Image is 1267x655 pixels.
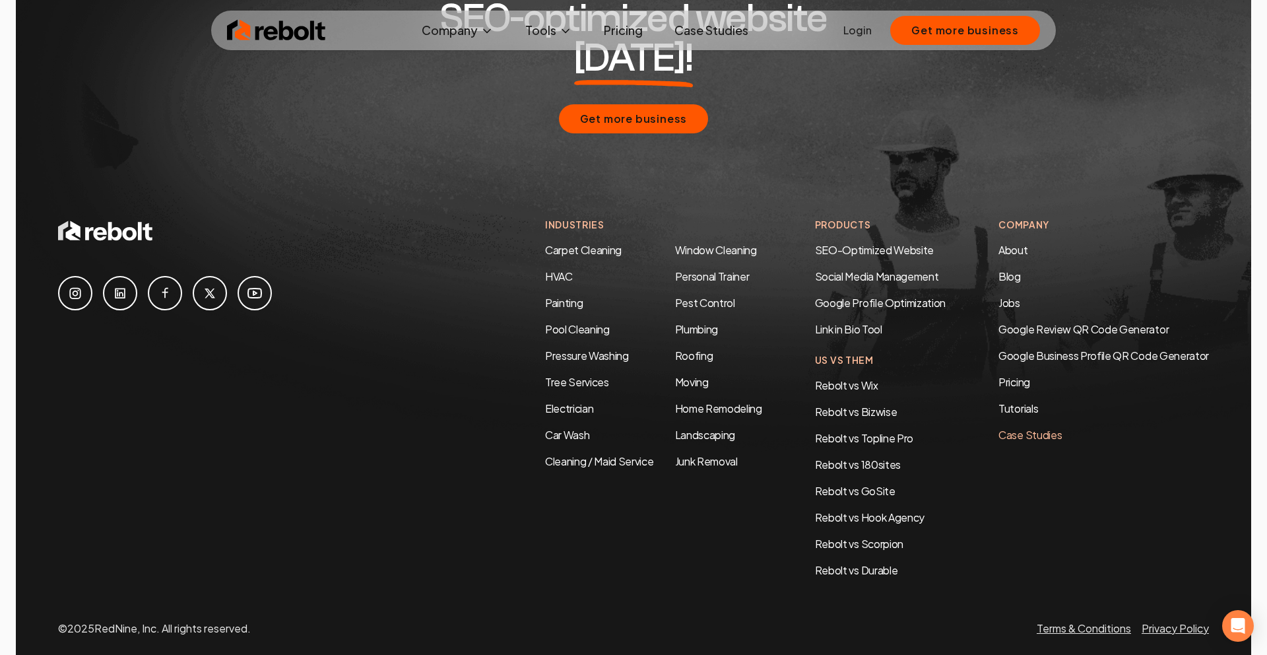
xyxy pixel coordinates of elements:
[998,269,1021,283] a: Blog
[675,375,709,389] a: Moving
[843,22,872,38] a: Login
[58,621,251,637] p: © 2025 RedNine, Inc. All rights reserved.
[545,375,609,389] a: Tree Services
[545,296,583,310] a: Painting
[815,218,946,232] h4: Products
[815,484,895,498] a: Rebolt vs GoSite
[998,349,1209,362] a: Google Business Profile QR Code Generator
[998,427,1209,443] a: Case Studies
[593,17,653,44] a: Pricing
[545,401,593,415] a: Electrician
[815,510,925,524] a: Rebolt vs Hook Agency
[675,401,762,415] a: Home Remodeling
[545,269,573,283] a: HVAC
[998,218,1209,232] h4: Company
[1142,621,1209,635] a: Privacy Policy
[815,243,934,257] a: SEO-Optimized Website
[411,17,504,44] button: Company
[545,243,622,257] a: Carpet Cleaning
[675,349,713,362] a: Roofing
[675,322,718,336] a: Plumbing
[815,378,878,392] a: Rebolt vs Wix
[815,458,901,471] a: Rebolt vs 180sites
[1037,621,1131,635] a: Terms & Conditions
[675,243,757,257] a: Window Cleaning
[998,296,1020,310] a: Jobs
[515,17,583,44] button: Tools
[559,104,709,133] button: Get more business
[815,431,913,445] a: Rebolt vs Topline Pro
[664,17,759,44] a: Case Studies
[574,38,694,78] span: [DATE]!
[545,454,654,468] a: Cleaning / Maid Service
[675,296,735,310] a: Pest Control
[675,454,738,468] a: Junk Removal
[815,296,946,310] a: Google Profile Optimization
[815,405,897,419] a: Rebolt vs Bizwise
[815,563,898,577] a: Rebolt vs Durable
[815,537,903,551] a: Rebolt vs Scorpion
[227,17,326,44] img: Rebolt Logo
[815,322,882,336] a: Link in Bio Tool
[998,243,1027,257] a: About
[890,16,1040,45] button: Get more business
[1222,610,1254,642] div: Open Intercom Messenger
[675,269,750,283] a: Personal Trainer
[675,428,735,442] a: Landscaping
[545,322,610,336] a: Pool Cleaning
[545,428,589,442] a: Car Wash
[545,349,629,362] a: Pressure Washing
[998,374,1209,390] a: Pricing
[998,401,1209,417] a: Tutorials
[998,322,1169,336] a: Google Review QR Code Generator
[545,218,762,232] h4: Industries
[815,269,939,283] a: Social Media Management
[815,353,946,367] h4: Us Vs Them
